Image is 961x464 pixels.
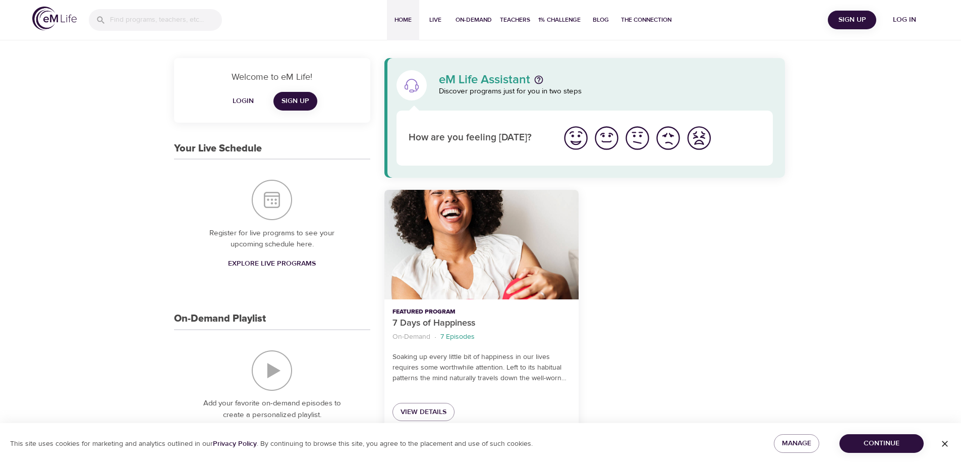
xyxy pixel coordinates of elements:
span: Explore Live Programs [228,257,316,270]
img: bad [654,124,682,152]
img: worst [685,124,713,152]
p: Add your favorite on-demand episodes to create a personalized playlist. [194,398,350,421]
span: Live [423,15,447,25]
a: Privacy Policy [213,439,257,448]
nav: breadcrumb [392,330,571,344]
span: Sign Up [832,14,872,26]
p: Soaking up every little bit of happiness in our lives requires some worthwhile attention. Left to... [392,352,571,384]
span: On-Demand [456,15,492,25]
button: Login [227,92,259,111]
span: Sign Up [281,95,309,108]
span: The Connection [621,15,671,25]
button: I'm feeling bad [653,123,684,153]
a: Explore Live Programs [224,254,320,273]
button: Continue [839,434,924,453]
span: View Details [401,406,446,419]
img: good [593,124,620,152]
a: View Details [392,403,455,422]
button: I'm feeling worst [684,123,714,153]
p: On-Demand [392,332,430,342]
p: Discover programs just for you in two steps [439,86,773,97]
img: ok [624,124,651,152]
button: 7 Days of Happiness [384,190,579,299]
button: Sign Up [828,11,876,29]
button: Log in [880,11,929,29]
button: I'm feeling ok [622,123,653,153]
img: On-Demand Playlist [252,350,292,391]
input: Find programs, teachers, etc... [110,9,222,31]
p: Welcome to eM Life! [186,70,358,84]
span: Home [391,15,415,25]
p: Register for live programs to see your upcoming schedule here. [194,228,350,250]
h3: Your Live Schedule [174,143,262,154]
img: Your Live Schedule [252,180,292,220]
span: Teachers [500,15,530,25]
span: Continue [847,437,916,450]
p: 7 Days of Happiness [392,317,571,330]
span: Login [231,95,255,108]
img: eM Life Assistant [404,77,420,93]
p: Featured Program [392,307,571,317]
span: Blog [589,15,613,25]
button: I'm feeling good [591,123,622,153]
img: great [562,124,590,152]
h3: On-Demand Playlist [174,313,266,325]
span: Log in [884,14,925,26]
p: 7 Episodes [440,332,475,342]
button: I'm feeling great [560,123,591,153]
span: 1% Challenge [538,15,581,25]
p: How are you feeling [DATE]? [409,131,548,145]
span: Manage [782,437,811,450]
a: Sign Up [273,92,317,111]
li: · [434,330,436,344]
img: logo [32,7,77,30]
button: Manage [774,434,819,453]
p: eM Life Assistant [439,74,530,86]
